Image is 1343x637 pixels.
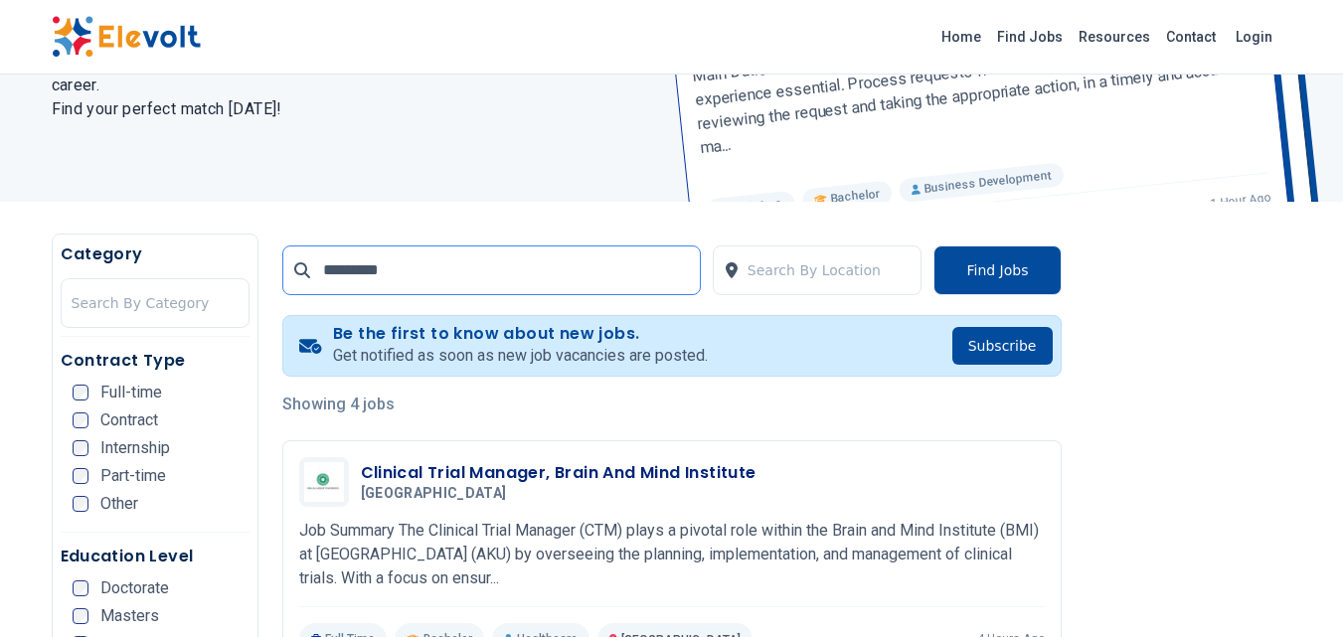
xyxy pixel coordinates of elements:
input: Masters [73,608,88,624]
input: Part-time [73,468,88,484]
a: Login [1224,17,1284,57]
span: Masters [100,608,159,624]
input: Other [73,496,88,512]
button: Subscribe [952,327,1053,365]
h2: Explore exciting roles with leading companies and take the next big step in your career. Find you... [52,50,648,121]
span: Doctorate [100,580,169,596]
a: Home [933,21,989,53]
p: Job Summary The Clinical Trial Manager (CTM) plays a pivotal role within the Brain and Mind Insti... [299,519,1045,590]
h3: Clinical Trial Manager, Brain And Mind Institute [361,461,756,485]
span: Contract [100,412,158,428]
input: Full-time [73,385,88,400]
h5: Contract Type [61,349,250,373]
span: Part-time [100,468,166,484]
input: Doctorate [73,580,88,596]
h4: Be the first to know about new jobs. [333,324,708,344]
span: Other [100,496,138,512]
h5: Category [61,242,250,266]
img: Elevolt [52,16,201,58]
a: Contact [1158,21,1224,53]
input: Contract [73,412,88,428]
p: Showing 4 jobs [282,393,1062,416]
img: Aga khan University [304,462,344,502]
span: [GEOGRAPHIC_DATA] [361,485,507,503]
h5: Education Level [61,545,250,568]
iframe: Chat Widget [1244,542,1343,637]
span: Full-time [100,385,162,400]
a: Find Jobs [989,21,1071,53]
a: Resources [1071,21,1158,53]
p: Get notified as soon as new job vacancies are posted. [333,344,708,368]
span: Internship [100,440,170,456]
input: Internship [73,440,88,456]
button: Find Jobs [933,245,1061,295]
